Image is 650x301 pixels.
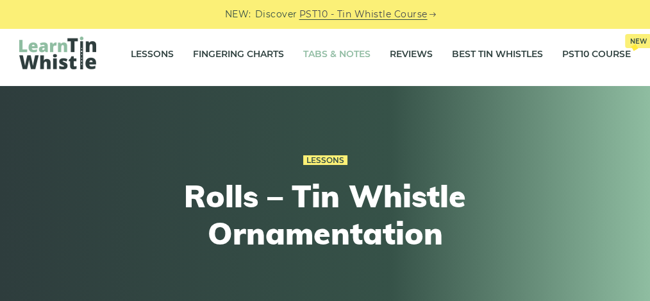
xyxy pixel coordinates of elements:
a: Fingering Charts [193,38,284,70]
a: Lessons [131,38,174,70]
a: Reviews [390,38,433,70]
h1: Rolls – Tin Whistle Ornamentation [89,178,561,252]
a: Best Tin Whistles [452,38,543,70]
a: PST10 CourseNew [562,38,631,70]
a: Tabs & Notes [303,38,371,70]
a: Lessons [303,155,347,166]
img: LearnTinWhistle.com [19,37,96,69]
